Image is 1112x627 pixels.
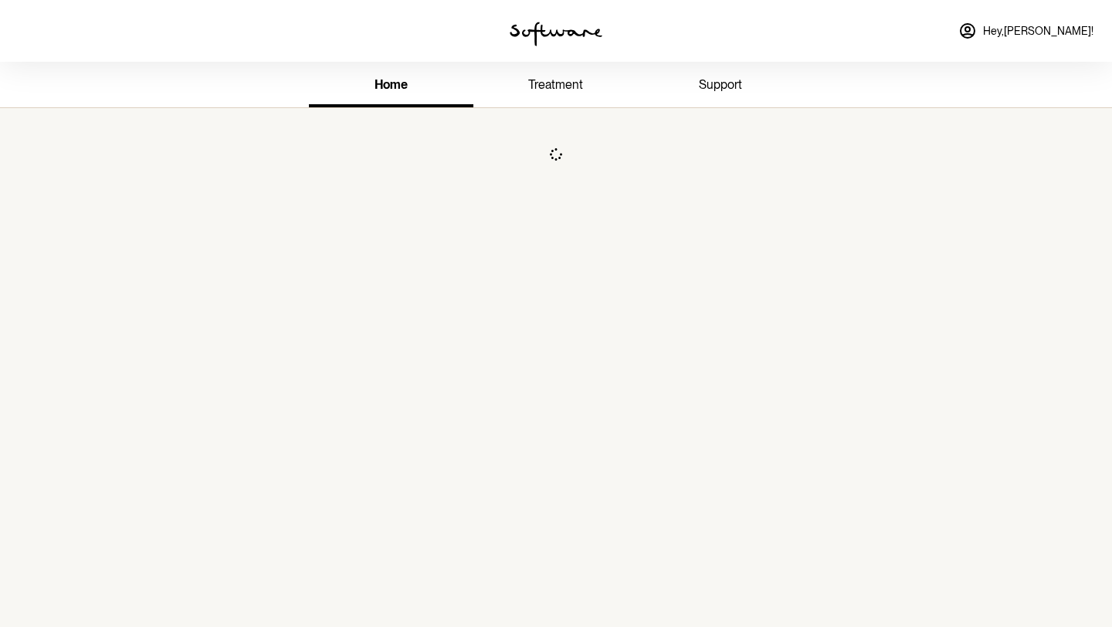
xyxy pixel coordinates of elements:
[375,77,408,92] span: home
[639,65,803,107] a: support
[983,25,1093,38] span: Hey, [PERSON_NAME] !
[473,65,638,107] a: treatment
[949,12,1103,49] a: Hey,[PERSON_NAME]!
[510,22,602,46] img: software logo
[309,65,473,107] a: home
[699,77,742,92] span: support
[528,77,583,92] span: treatment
